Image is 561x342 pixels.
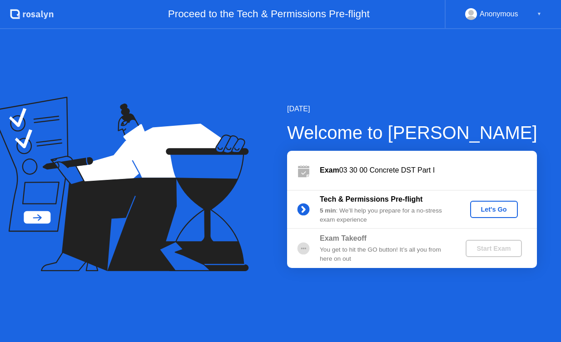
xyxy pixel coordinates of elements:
div: [DATE] [287,104,537,114]
b: Exam [320,166,339,174]
b: 5 min [320,207,336,214]
b: Tech & Permissions Pre-flight [320,195,422,203]
button: Start Exam [466,240,521,257]
div: Start Exam [469,245,518,252]
div: You get to hit the GO button! It’s all you from here on out [320,245,451,264]
b: Exam Takeoff [320,234,367,242]
button: Let's Go [470,201,518,218]
div: Welcome to [PERSON_NAME] [287,119,537,146]
div: ▼ [537,8,541,20]
div: Let's Go [474,206,514,213]
div: : We’ll help you prepare for a no-stress exam experience [320,206,451,225]
div: 03 30 00 Concrete DST Part I [320,165,537,176]
div: Anonymous [480,8,518,20]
